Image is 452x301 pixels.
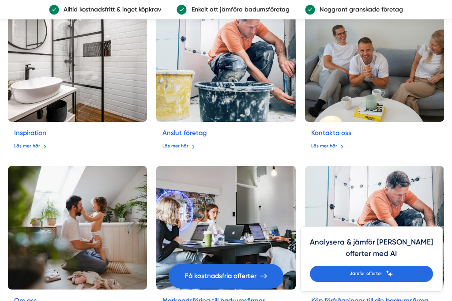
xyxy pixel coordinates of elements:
[14,129,46,137] a: Inspiration
[350,270,382,278] span: Jämför offerter
[8,166,147,290] img: Om oss
[311,129,351,137] a: Kontakta oss
[169,264,283,289] a: Få kostnadsfria offerter
[59,5,162,15] p: Alltid kostnadsfritt & inget köpkrav
[187,5,290,15] p: Enkelt att jämföra badumsföretag
[305,166,444,290] img: Köp förfrågningar badrumsfirma, Köp förfrågningar till badrumsföretag
[310,266,433,282] a: Jämför offerter
[185,271,256,282] span: Få kostnadsfria offerter
[156,166,296,290] img: Marknadsföring badrumsfirmor
[14,143,47,150] a: Läs mer här
[162,143,195,150] a: Läs mer här
[162,129,207,137] a: Anslut företag
[315,5,403,15] p: Noggrant granskade företag
[311,143,344,150] a: Läs mer här
[310,236,433,266] h4: Analysera & jämför [PERSON_NAME] offerter med AI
